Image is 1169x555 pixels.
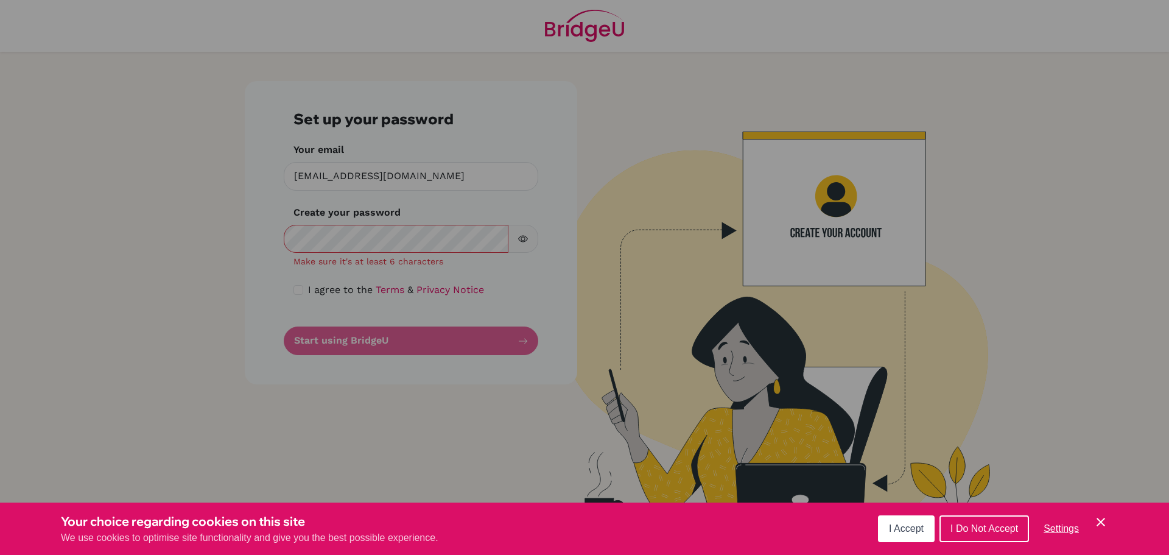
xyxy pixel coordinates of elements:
[61,531,438,545] p: We use cookies to optimise site functionality and give you the best possible experience.
[878,515,935,542] button: I Accept
[1094,515,1108,529] button: Save and close
[61,512,438,531] h3: Your choice regarding cookies on this site
[1044,523,1079,534] span: Settings
[889,523,924,534] span: I Accept
[939,515,1029,542] button: I Do Not Accept
[1034,517,1089,541] button: Settings
[950,523,1018,534] span: I Do Not Accept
